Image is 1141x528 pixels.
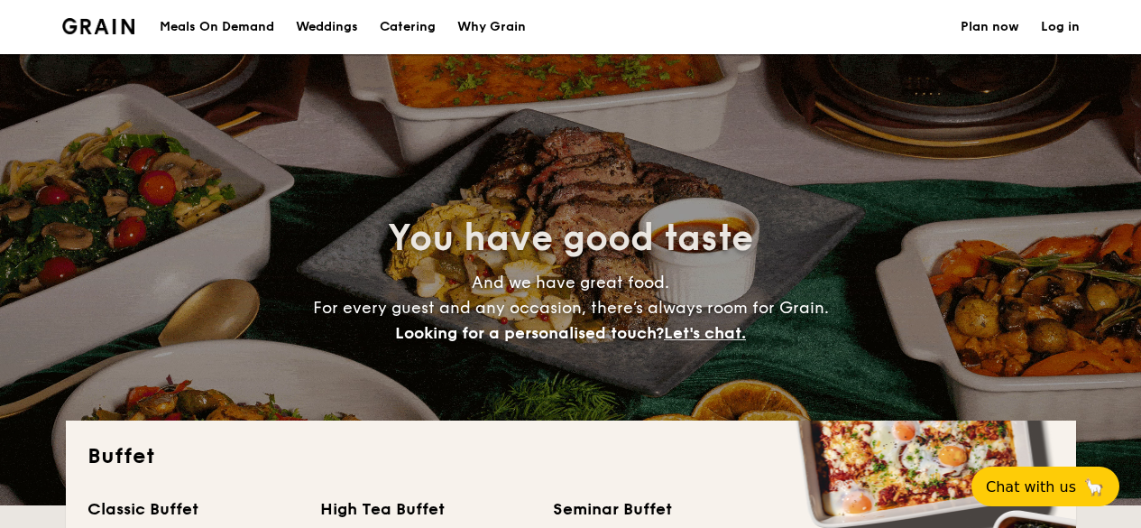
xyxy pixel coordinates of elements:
h2: Buffet [87,442,1054,471]
div: Seminar Buffet [553,496,764,522]
span: 🦙 [1083,477,1105,497]
span: Let's chat. [664,323,746,343]
img: Grain [62,18,135,34]
div: High Tea Buffet [320,496,531,522]
div: Classic Buffet [87,496,299,522]
span: And we have great food. For every guest and any occasion, there’s always room for Grain. [313,273,829,343]
a: Logotype [62,18,135,34]
span: Looking for a personalised touch? [395,323,664,343]
span: Chat with us [986,478,1076,496]
span: You have good taste [388,217,753,260]
button: Chat with us🦙 [971,467,1119,506]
